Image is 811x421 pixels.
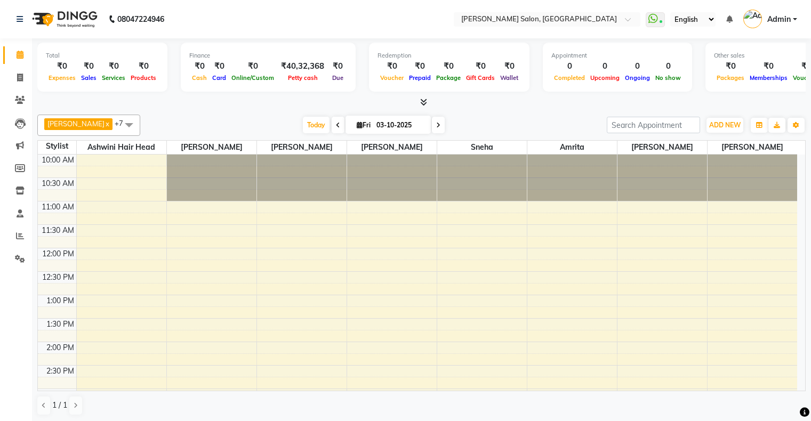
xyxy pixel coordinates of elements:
[433,74,463,82] span: Package
[44,366,76,377] div: 2:30 PM
[433,60,463,72] div: ₹0
[27,4,100,34] img: logo
[463,60,497,72] div: ₹0
[347,141,437,154] span: [PERSON_NAME]
[354,121,373,129] span: Fri
[743,10,762,28] img: Admin
[44,295,76,306] div: 1:00 PM
[706,118,743,133] button: ADD NEW
[653,74,684,82] span: No show
[78,60,99,72] div: ₹0
[40,272,76,283] div: 12:30 PM
[373,117,427,133] input: 2025-10-03
[189,60,210,72] div: ₹0
[406,74,433,82] span: Prepaid
[303,117,330,133] span: Today
[497,60,521,72] div: ₹0
[617,141,707,154] span: [PERSON_NAME]
[378,60,406,72] div: ₹0
[747,60,790,72] div: ₹0
[551,51,684,60] div: Appointment
[189,74,210,82] span: Cash
[767,14,791,25] span: Admin
[747,74,790,82] span: Memberships
[285,74,320,82] span: Petty cash
[653,60,684,72] div: 0
[551,74,588,82] span: Completed
[714,74,747,82] span: Packages
[77,141,166,154] span: Ashwini Hair Head
[46,74,78,82] span: Expenses
[44,389,76,400] div: 3:00 PM
[46,60,78,72] div: ₹0
[551,60,588,72] div: 0
[709,121,741,129] span: ADD NEW
[330,74,346,82] span: Due
[44,342,76,353] div: 2:00 PM
[622,60,653,72] div: 0
[229,60,277,72] div: ₹0
[78,74,99,82] span: Sales
[39,225,76,236] div: 11:30 AM
[128,74,159,82] span: Products
[406,60,433,72] div: ₹0
[708,141,798,154] span: [PERSON_NAME]
[328,60,347,72] div: ₹0
[210,74,229,82] span: Card
[99,60,128,72] div: ₹0
[99,74,128,82] span: Services
[40,248,76,260] div: 12:00 PM
[44,319,76,330] div: 1:30 PM
[607,117,700,133] input: Search Appointment
[167,141,256,154] span: [PERSON_NAME]
[437,141,527,154] span: Sneha
[189,51,347,60] div: Finance
[39,178,76,189] div: 10:30 AM
[378,74,406,82] span: Voucher
[378,51,521,60] div: Redemption
[257,141,347,154] span: [PERSON_NAME]
[463,74,497,82] span: Gift Cards
[46,51,159,60] div: Total
[52,400,67,411] span: 1 / 1
[588,60,622,72] div: 0
[277,60,328,72] div: ₹40,32,368
[210,60,229,72] div: ₹0
[115,119,131,127] span: +7
[714,60,747,72] div: ₹0
[47,119,105,128] span: [PERSON_NAME]
[117,4,164,34] b: 08047224946
[39,201,76,213] div: 11:00 AM
[527,141,617,154] span: Amrita
[105,119,109,128] a: x
[39,155,76,166] div: 10:00 AM
[588,74,622,82] span: Upcoming
[497,74,521,82] span: Wallet
[38,141,76,152] div: Stylist
[229,74,277,82] span: Online/Custom
[128,60,159,72] div: ₹0
[622,74,653,82] span: Ongoing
